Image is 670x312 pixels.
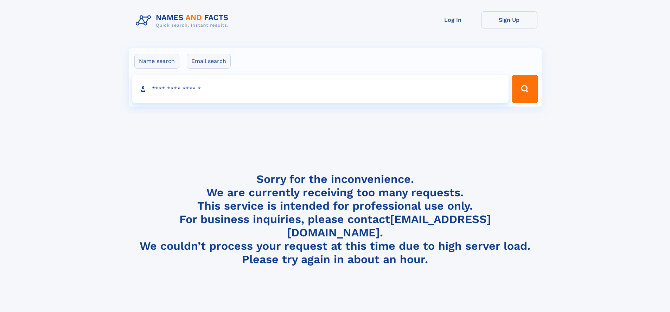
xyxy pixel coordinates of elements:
[134,54,179,69] label: Name search
[512,75,538,103] button: Search Button
[481,11,537,28] a: Sign Up
[187,54,231,69] label: Email search
[133,172,537,266] h4: Sorry for the inconvenience. We are currently receiving too many requests. This service is intend...
[425,11,481,28] a: Log In
[133,11,234,30] img: Logo Names and Facts
[132,75,509,103] input: search input
[287,212,491,239] a: [EMAIL_ADDRESS][DOMAIN_NAME]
